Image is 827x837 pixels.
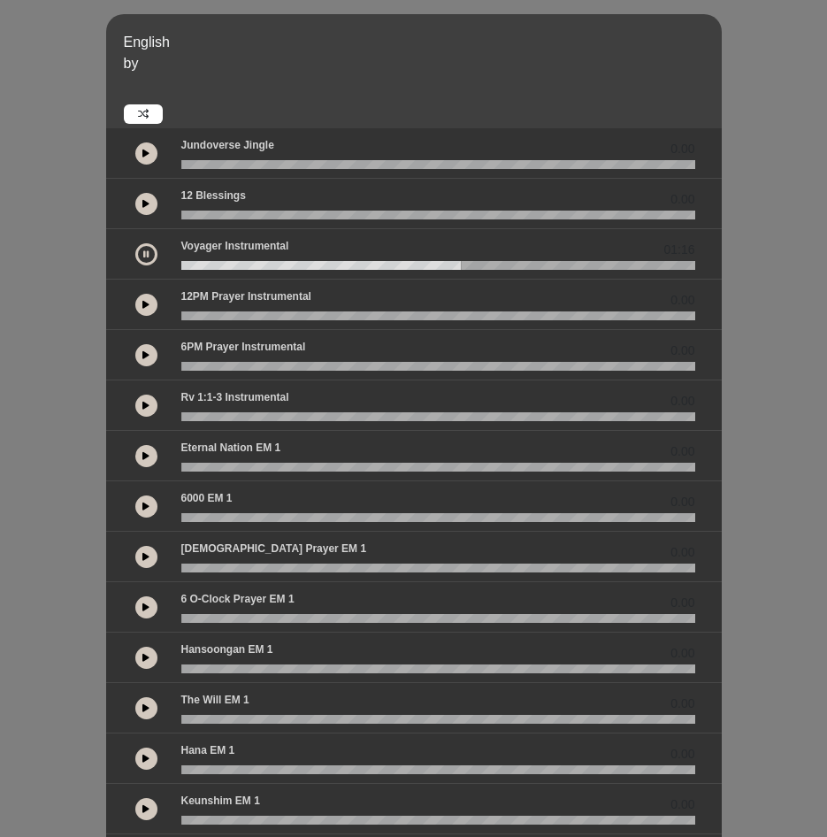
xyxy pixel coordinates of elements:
[181,692,249,708] p: The Will EM 1
[181,591,295,607] p: 6 o-clock prayer EM 1
[181,641,273,657] p: Hansoongan EM 1
[670,543,694,562] span: 0.00
[670,190,694,209] span: 0.00
[181,793,260,809] p: Keunshim EM 1
[670,342,694,360] span: 0.00
[670,140,694,158] span: 0.00
[181,742,235,758] p: Hana EM 1
[670,392,694,411] span: 0.00
[670,291,694,310] span: 0.00
[181,188,246,203] p: 12 Blessings
[181,238,289,254] p: Voyager Instrumental
[670,644,694,663] span: 0.00
[670,795,694,814] span: 0.00
[663,241,694,259] span: 01:16
[670,442,694,461] span: 0.00
[181,288,311,304] p: 12PM Prayer Instrumental
[670,594,694,612] span: 0.00
[670,695,694,713] span: 0.00
[670,745,694,764] span: 0.00
[670,493,694,511] span: 0.00
[181,440,281,456] p: Eternal Nation EM 1
[124,32,717,53] p: English
[181,541,367,557] p: [DEMOGRAPHIC_DATA] prayer EM 1
[124,56,139,71] span: by
[181,389,289,405] p: Rv 1:1-3 Instrumental
[181,339,306,355] p: 6PM Prayer Instrumental
[181,137,274,153] p: Jundoverse Jingle
[181,490,233,506] p: 6000 EM 1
